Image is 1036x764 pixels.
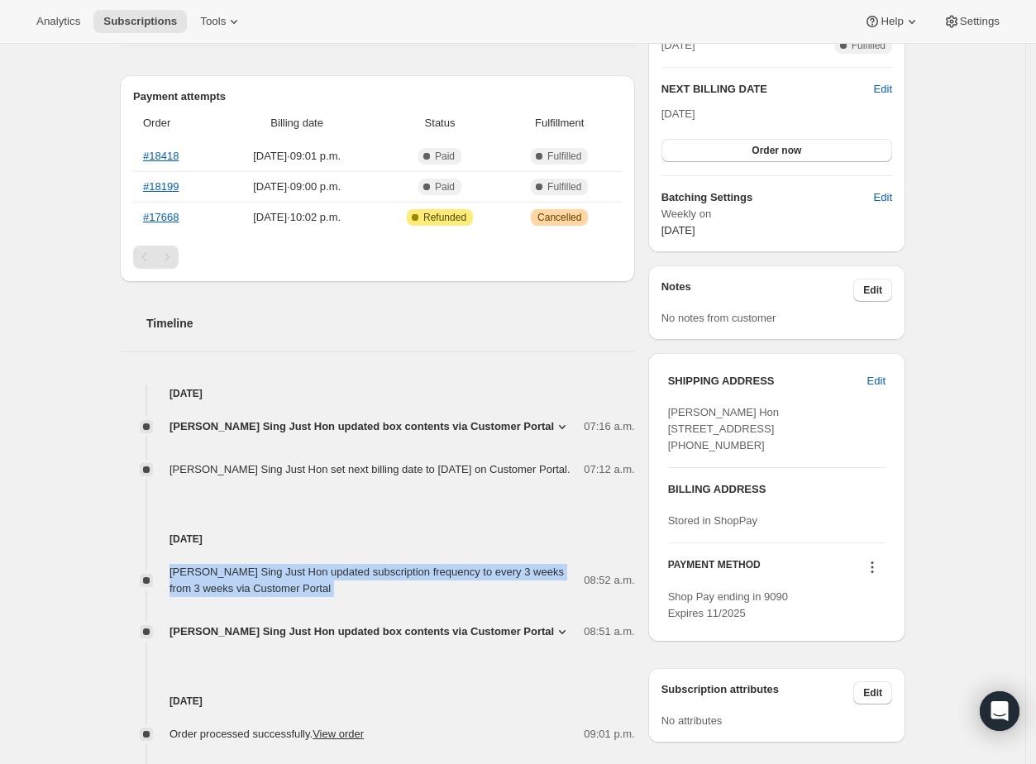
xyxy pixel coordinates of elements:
[668,481,886,498] h3: BILLING ADDRESS
[668,558,761,580] h3: PAYMENT METHOD
[668,590,788,619] span: Shop Pay ending in 9090 Expires 11/2025
[169,623,571,640] button: [PERSON_NAME] Sing Just Hon updated box contents via Customer Portal
[423,211,466,224] span: Refunded
[661,139,892,162] button: Order now
[169,728,364,740] span: Order processed successfully.
[668,406,779,451] span: [PERSON_NAME] Hon [STREET_ADDRESS] [PHONE_NUMBER]
[668,373,867,389] h3: SHIPPING ADDRESS
[980,691,1019,731] div: Open Intercom Messenger
[853,681,892,704] button: Edit
[584,623,634,640] span: 08:51 a.m.
[874,189,892,206] span: Edit
[661,206,892,222] span: Weekly on
[537,211,581,224] span: Cancelled
[222,148,372,165] span: [DATE] · 09:01 p.m.
[661,312,776,324] span: No notes from customer
[120,693,635,709] h4: [DATE]
[169,418,554,435] span: [PERSON_NAME] Sing Just Hon updated box contents via Customer Portal
[853,279,892,302] button: Edit
[960,15,1000,28] span: Settings
[435,150,455,163] span: Paid
[863,686,882,700] span: Edit
[874,81,892,98] button: Edit
[143,180,179,193] a: #18199
[864,184,902,211] button: Edit
[190,10,252,33] button: Tools
[222,209,372,226] span: [DATE] · 10:02 p.m.
[547,150,581,163] span: Fulfilled
[584,418,634,435] span: 07:16 a.m.
[382,115,498,131] span: Status
[881,15,903,28] span: Help
[143,150,179,162] a: #18418
[584,461,634,478] span: 07:12 a.m.
[93,10,187,33] button: Subscriptions
[584,572,634,589] span: 08:52 a.m.
[36,15,80,28] span: Analytics
[133,88,622,105] h2: Payment attempts
[169,623,554,640] span: [PERSON_NAME] Sing Just Hon updated box contents via Customer Portal
[867,373,886,389] span: Edit
[169,418,571,435] button: [PERSON_NAME] Sing Just Hon updated box contents via Customer Portal
[435,180,455,193] span: Paid
[222,115,372,131] span: Billing date
[120,385,635,402] h4: [DATE]
[133,105,217,141] th: Order
[169,463,571,475] span: [PERSON_NAME] Sing Just Hon set next billing date to [DATE] on Customer Portal.
[661,189,874,206] h6: Batching Settings
[857,368,895,394] button: Edit
[661,224,695,236] span: [DATE]
[584,726,634,743] span: 09:01 p.m.
[133,246,622,269] nav: Pagination
[661,681,854,704] h3: Subscription attributes
[547,180,581,193] span: Fulfilled
[508,115,612,131] span: Fulfillment
[146,315,635,332] h2: Timeline
[313,728,364,740] a: View order
[661,279,854,302] h3: Notes
[854,10,929,33] button: Help
[120,531,635,547] h4: [DATE]
[200,15,226,28] span: Tools
[661,81,874,98] h2: NEXT BILLING DATE
[169,566,564,594] span: [PERSON_NAME] Sing Just Hon updated subscription frequency to every 3 weeks from 3 weeks via Cust...
[103,15,177,28] span: Subscriptions
[661,714,723,727] span: No attributes
[863,284,882,297] span: Edit
[852,39,886,52] span: Fulfilled
[143,211,179,223] a: #17668
[661,37,695,54] span: [DATE]
[222,179,372,195] span: [DATE] · 09:00 p.m.
[668,514,757,527] span: Stored in ShopPay
[661,107,695,120] span: [DATE]
[933,10,1010,33] button: Settings
[26,10,90,33] button: Analytics
[752,144,801,157] span: Order now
